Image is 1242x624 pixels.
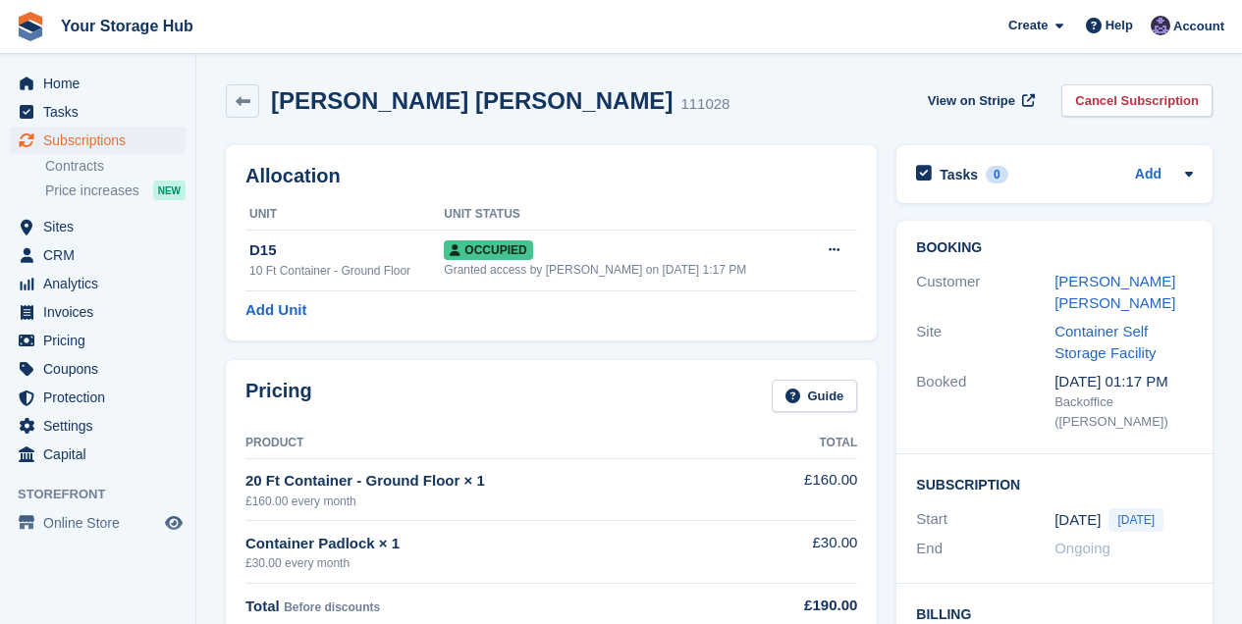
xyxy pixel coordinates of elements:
[10,298,186,326] a: menu
[245,554,764,572] div: £30.00 every month
[43,213,161,240] span: Sites
[1061,84,1213,117] a: Cancel Subscription
[10,241,186,269] a: menu
[10,509,186,537] a: menu
[43,441,161,468] span: Capital
[10,127,186,154] a: menu
[10,98,186,126] a: menu
[10,213,186,240] a: menu
[162,511,186,535] a: Preview store
[916,321,1054,365] div: Site
[10,412,186,440] a: menu
[45,180,186,201] a: Price increases NEW
[16,12,45,41] img: stora-icon-8386f47178a22dfd0bd8f6a31ec36ba5ce8667c1dd55bd0f319d3a0aa187defe.svg
[1108,508,1163,532] span: [DATE]
[1054,392,1193,431] div: Backoffice ([PERSON_NAME])
[10,441,186,468] a: menu
[444,240,532,260] span: Occupied
[43,241,161,269] span: CRM
[245,199,444,231] th: Unit
[43,412,161,440] span: Settings
[764,428,857,459] th: Total
[10,270,186,297] a: menu
[916,508,1054,532] div: Start
[43,355,161,383] span: Coupons
[10,355,186,383] a: menu
[1054,273,1175,312] a: [PERSON_NAME] [PERSON_NAME]
[43,98,161,126] span: Tasks
[928,91,1015,111] span: View on Stripe
[245,428,764,459] th: Product
[43,509,161,537] span: Online Store
[444,199,808,231] th: Unit Status
[43,384,161,411] span: Protection
[444,261,808,279] div: Granted access by [PERSON_NAME] on [DATE] 1:17 PM
[43,298,161,326] span: Invoices
[245,165,857,187] h2: Allocation
[43,327,161,354] span: Pricing
[1151,16,1170,35] img: Liam Beddard
[772,380,858,412] a: Guide
[245,598,280,614] span: Total
[10,384,186,411] a: menu
[1173,17,1224,36] span: Account
[245,299,306,322] a: Add Unit
[271,87,673,114] h2: [PERSON_NAME] [PERSON_NAME]
[916,240,1193,256] h2: Booking
[53,10,201,42] a: Your Storage Hub
[245,470,764,493] div: 20 Ft Container - Ground Floor × 1
[249,239,444,262] div: D15
[940,166,978,183] h2: Tasks
[920,84,1039,117] a: View on Stripe
[916,271,1054,315] div: Customer
[1054,540,1110,556] span: Ongoing
[1008,16,1048,35] span: Create
[680,93,729,116] div: 111028
[10,327,186,354] a: menu
[10,70,186,97] a: menu
[18,485,195,504] span: Storefront
[764,458,857,520] td: £160.00
[916,371,1054,432] div: Booked
[1054,371,1193,393] div: [DATE] 01:17 PM
[284,600,380,614] span: Before discounts
[43,70,161,97] span: Home
[986,166,1008,183] div: 0
[245,533,764,555] div: Container Padlock × 1
[1106,16,1133,35] span: Help
[764,595,857,617] div: £190.00
[43,127,161,154] span: Subscriptions
[916,474,1193,494] h2: Subscription
[43,270,161,297] span: Analytics
[916,538,1054,560] div: End
[1135,164,1161,186] a: Add
[245,493,764,510] div: £160.00 every month
[45,157,186,176] a: Contracts
[764,521,857,583] td: £30.00
[1054,509,1101,532] time: 2025-09-29 00:00:00 UTC
[249,262,444,280] div: 10 Ft Container - Ground Floor
[1054,323,1156,362] a: Container Self Storage Facility
[245,380,312,412] h2: Pricing
[916,603,1193,623] h2: Billing
[45,182,139,200] span: Price increases
[153,181,186,200] div: NEW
